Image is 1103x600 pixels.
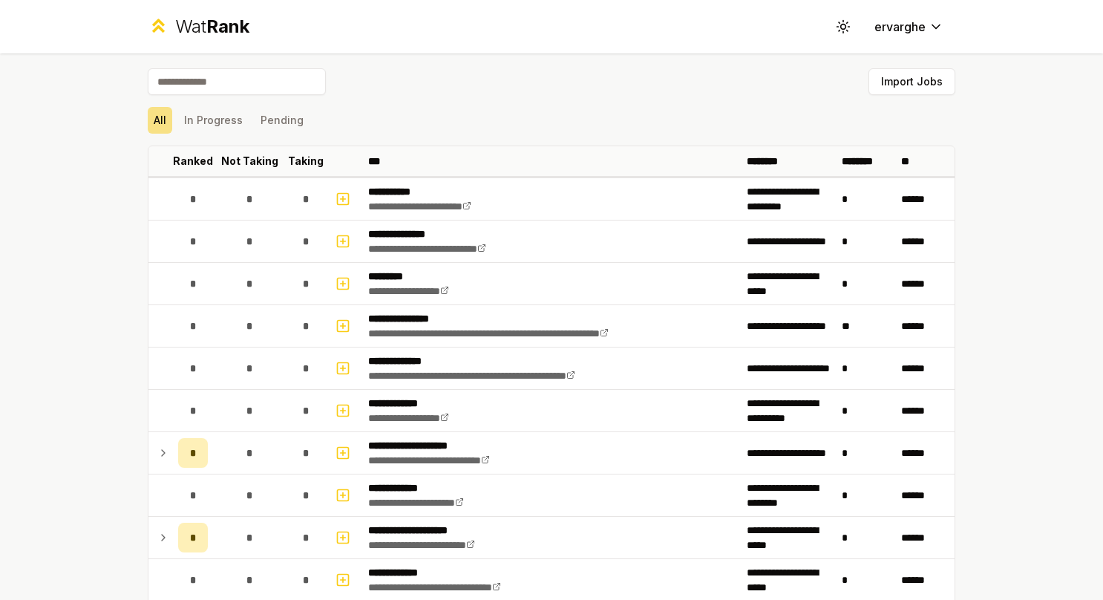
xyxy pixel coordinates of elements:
button: Import Jobs [868,68,955,95]
span: ervarghe [874,18,926,36]
span: Rank [206,16,249,37]
p: Not Taking [221,154,278,169]
button: Pending [255,107,310,134]
div: Wat [175,15,249,39]
button: All [148,107,172,134]
button: ervarghe [863,13,955,40]
p: Ranked [173,154,213,169]
button: In Progress [178,107,249,134]
p: Taking [288,154,324,169]
a: WatRank [148,15,249,39]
